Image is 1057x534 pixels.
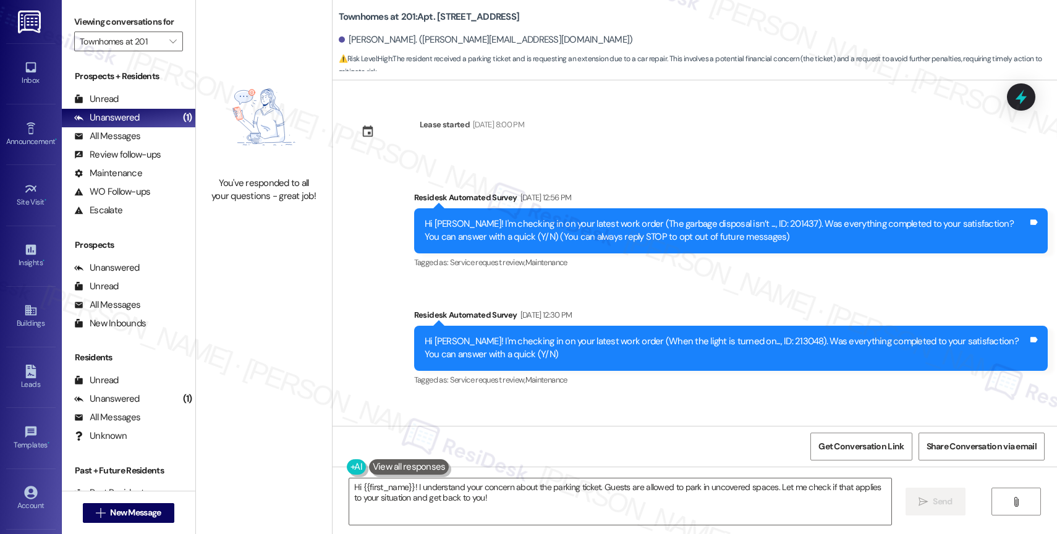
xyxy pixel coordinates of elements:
[62,239,195,252] div: Prospects
[6,482,56,515] a: Account
[450,375,525,385] span: Service request review ,
[525,257,567,268] span: Maintenance
[425,335,1028,362] div: Hi [PERSON_NAME]! I'm checking in on your latest work order (When the light is turned on..., ID: ...
[74,204,122,217] div: Escalate
[74,430,127,443] div: Unknown
[919,497,928,507] i: 
[450,257,525,268] span: Service request review ,
[818,440,904,453] span: Get Conversation Link
[414,371,1048,389] div: Tagged as:
[425,218,1028,244] div: Hi [PERSON_NAME]! I'm checking in on your latest work order (The garbage disposal isn’t ..., ID: ...
[169,36,176,46] i: 
[810,433,912,460] button: Get Conversation Link
[110,506,161,519] span: New Message
[45,196,46,205] span: •
[74,317,146,330] div: New Inbounds
[6,361,56,394] a: Leads
[414,308,1048,326] div: Residesk Automated Survey
[62,351,195,364] div: Residents
[74,111,140,124] div: Unanswered
[96,508,105,518] i: 
[414,253,1048,271] div: Tagged as:
[6,422,56,455] a: Templates •
[48,439,49,447] span: •
[74,280,119,293] div: Unread
[525,375,567,385] span: Maintenance
[74,130,140,143] div: All Messages
[210,64,318,171] img: empty-state
[74,261,140,274] div: Unanswered
[339,54,392,64] strong: ⚠️ Risk Level: High
[74,486,149,499] div: Past Residents
[180,108,195,127] div: (1)
[339,33,633,46] div: [PERSON_NAME]. ([PERSON_NAME][EMAIL_ADDRESS][DOMAIN_NAME])
[6,239,56,273] a: Insights •
[74,148,161,161] div: Review follow-ups
[62,464,195,477] div: Past + Future Residents
[919,433,1045,460] button: Share Conversation via email
[414,191,1048,208] div: Residesk Automated Survey
[180,389,195,409] div: (1)
[420,118,470,131] div: Lease started
[906,488,966,515] button: Send
[6,179,56,212] a: Site Visit •
[74,299,140,311] div: All Messages
[517,308,572,321] div: [DATE] 12:30 PM
[1011,497,1021,507] i: 
[339,53,1057,79] span: : The resident received a parking ticket and is requesting an extension due to a car repair. This...
[74,12,183,32] label: Viewing conversations for
[349,478,891,525] textarea: Hi {{first_name}}! I understand your concern about the parking ticket. Guests are allowed to park...
[55,135,57,144] span: •
[74,93,119,106] div: Unread
[927,440,1037,453] span: Share Conversation via email
[80,32,163,51] input: All communities
[74,167,142,180] div: Maintenance
[74,185,150,198] div: WO Follow-ups
[83,503,174,523] button: New Message
[62,70,195,83] div: Prospects + Residents
[339,11,520,23] b: Townhomes at 201: Apt. [STREET_ADDRESS]
[210,177,318,203] div: You've responded to all your questions - great job!
[6,300,56,333] a: Buildings
[517,191,572,204] div: [DATE] 12:56 PM
[74,374,119,387] div: Unread
[470,118,524,131] div: [DATE] 8:00 PM
[74,411,140,424] div: All Messages
[933,495,952,508] span: Send
[6,57,56,90] a: Inbox
[74,392,140,405] div: Unanswered
[18,11,43,33] img: ResiDesk Logo
[43,256,45,265] span: •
